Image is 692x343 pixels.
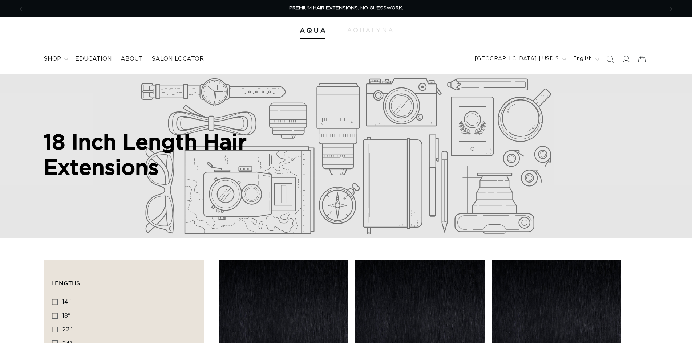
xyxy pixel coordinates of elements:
[75,55,112,63] span: Education
[347,28,393,32] img: aqualyna.com
[39,51,71,67] summary: shop
[289,6,403,11] span: PREMIUM HAIR EXTENSIONS. NO GUESSWORK.
[475,55,559,63] span: [GEOGRAPHIC_DATA] | USD $
[62,313,70,319] span: 18"
[62,299,71,305] span: 14"
[116,51,147,67] a: About
[121,55,143,63] span: About
[151,55,204,63] span: Salon Locator
[13,2,29,16] button: Previous announcement
[51,267,197,293] summary: Lengths (0 selected)
[663,2,679,16] button: Next announcement
[62,327,72,332] span: 22"
[71,51,116,67] a: Education
[51,280,80,286] span: Lengths
[147,51,208,67] a: Salon Locator
[573,55,592,63] span: English
[300,28,325,33] img: Aqua Hair Extensions
[569,52,602,66] button: English
[470,52,569,66] button: [GEOGRAPHIC_DATA] | USD $
[44,129,320,179] h2: 18 Inch Length Hair Extensions
[44,55,61,63] span: shop
[602,51,618,67] summary: Search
